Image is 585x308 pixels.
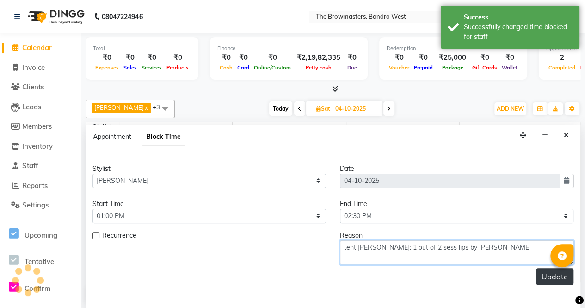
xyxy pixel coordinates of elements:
[93,44,191,52] div: Total
[470,52,499,63] div: ₹0
[387,44,520,52] div: Redemption
[235,52,252,63] div: ₹0
[340,174,560,188] input: yyyy-mm-dd
[499,64,520,71] span: Wallet
[94,104,144,111] span: [PERSON_NAME]
[25,257,54,266] span: Tentative
[387,64,412,71] span: Voucher
[2,43,79,53] a: Calendar
[92,164,326,174] div: Stylist
[2,121,79,132] a: Members
[464,22,573,42] div: Successfully changed time blocked for staff
[22,63,45,72] span: Invoice
[499,52,520,63] div: ₹0
[340,164,573,174] div: Date
[269,101,292,116] span: Today
[2,161,79,171] a: Staff
[22,161,38,170] span: Staff
[24,4,87,30] img: logo
[121,52,139,63] div: ₹0
[252,64,293,71] span: Online/Custom
[435,52,470,63] div: ₹25,000
[387,52,412,63] div: ₹0
[233,122,346,134] span: [PERSON_NAME]
[22,122,52,131] span: Members
[22,82,44,91] span: Clients
[217,52,235,63] div: ₹0
[2,63,79,73] a: Invoice
[252,52,293,63] div: ₹0
[546,64,578,71] span: Completed
[121,64,139,71] span: Sales
[440,64,466,71] span: Package
[345,64,359,71] span: Due
[217,44,360,52] div: Finance
[494,102,526,115] button: ADD NEW
[93,52,121,63] div: ₹0
[139,64,164,71] span: Services
[102,4,142,30] b: 08047224946
[235,64,252,71] span: Card
[153,103,167,111] span: +3
[102,231,136,242] span: Recurrence
[92,199,326,209] div: Start Time
[314,105,333,112] span: Sat
[2,200,79,211] a: Settings
[464,13,573,22] div: Success
[460,122,573,134] span: Nivea Artist
[303,64,334,71] span: Petty cash
[497,105,524,112] span: ADD NEW
[333,102,379,116] input: 2025-10-04
[164,64,191,71] span: Products
[344,52,360,63] div: ₹0
[142,129,185,145] span: Block Time
[412,64,435,71] span: Prepaid
[86,122,119,132] div: Stylist
[164,52,191,63] div: ₹0
[470,64,499,71] span: Gift Cards
[119,122,233,134] span: Ashwini
[93,64,121,71] span: Expenses
[22,201,49,209] span: Settings
[536,268,573,285] button: Update
[2,181,79,191] a: Reports
[412,52,435,63] div: ₹0
[293,52,344,63] div: ₹2,19,82,335
[546,52,578,63] div: 2
[560,128,573,143] button: Close
[346,122,460,134] span: [PERSON_NAME]
[25,231,57,239] span: Upcoming
[139,52,164,63] div: ₹0
[22,142,53,151] span: Inventory
[340,199,573,209] div: End Time
[2,82,79,93] a: Clients
[340,231,573,240] div: Reason
[93,132,131,141] span: Appointment
[144,104,148,111] a: x
[22,102,41,111] span: Leads
[2,102,79,113] a: Leads
[217,64,235,71] span: Cash
[22,181,48,190] span: Reports
[2,141,79,152] a: Inventory
[22,43,52,52] span: Calendar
